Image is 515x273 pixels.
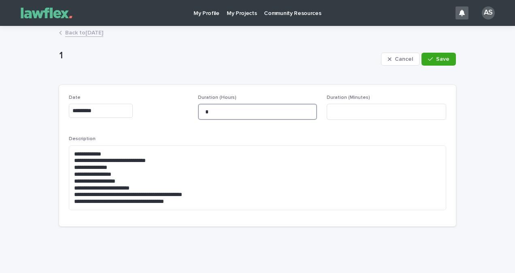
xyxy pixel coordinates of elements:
[482,6,495,19] div: AS
[69,136,96,141] span: Description
[421,53,456,66] button: Save
[65,28,103,37] a: Back to[DATE]
[59,50,378,62] p: 1
[198,95,236,100] span: Duration (Hours)
[381,53,420,66] button: Cancel
[436,56,449,62] span: Save
[327,95,370,100] span: Duration (Minutes)
[69,95,81,100] span: Date
[395,56,413,62] span: Cancel
[16,5,77,21] img: Gnvw4qrBSHOAfo8VMhG6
